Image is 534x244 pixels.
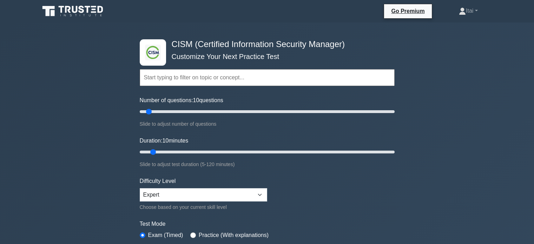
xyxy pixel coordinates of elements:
input: Start typing to filter on topic or concept... [140,69,395,86]
label: Duration: minutes [140,137,189,145]
div: Slide to adjust number of questions [140,120,395,128]
label: Number of questions: questions [140,96,223,105]
span: 10 [193,97,199,103]
a: Go Premium [387,7,429,15]
label: Test Mode [140,220,395,228]
h4: CISM (Certified Information Security Manager) [169,39,360,50]
div: Slide to adjust test duration (5-120 minutes) [140,160,395,169]
label: Exam (Timed) [148,231,183,239]
label: Practice (With explanations) [199,231,269,239]
a: Itai [442,4,494,18]
div: Choose based on your current skill level [140,203,267,211]
span: 10 [162,138,169,144]
label: Difficulty Level [140,177,176,185]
